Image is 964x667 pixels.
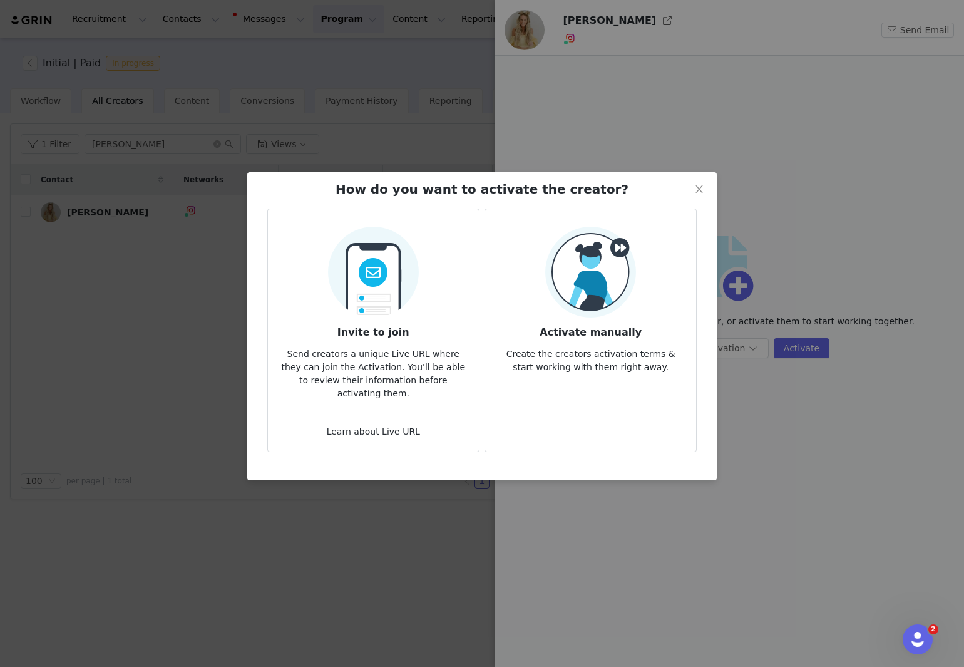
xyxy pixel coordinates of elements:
[682,172,717,207] button: Close
[328,219,419,318] img: Send Email
[495,318,686,340] h3: Activate manually
[928,624,938,634] span: 2
[327,427,420,437] a: Learn about Live URL
[694,184,704,194] i: icon: close
[545,227,636,318] img: Manual
[278,318,469,340] h3: Invite to join
[495,340,686,374] p: Create the creators activation terms & start working with them right away.
[903,624,933,654] iframe: Intercom live chat
[278,340,469,400] p: Send creators a unique Live URL where they can join the Activation. You'll be able to review thei...
[336,180,628,199] h2: How do you want to activate the creator?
